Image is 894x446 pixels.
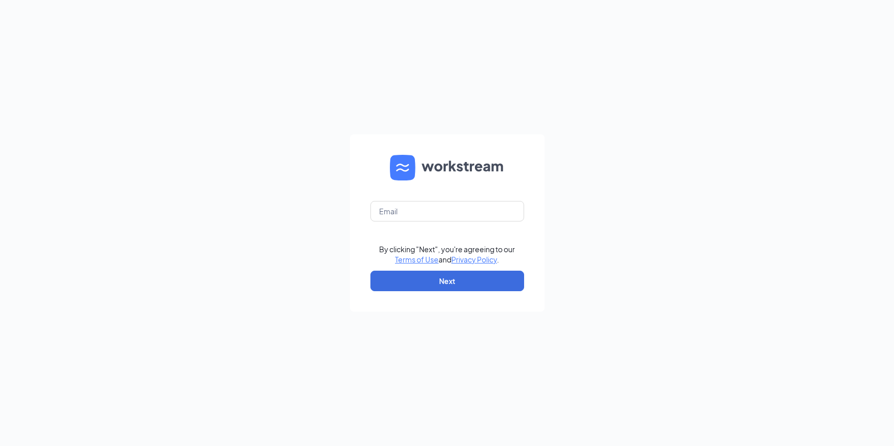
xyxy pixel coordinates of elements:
[395,255,439,264] a: Terms of Use
[370,201,524,221] input: Email
[390,155,505,180] img: WS logo and Workstream text
[379,244,515,265] div: By clicking "Next", you're agreeing to our and .
[370,271,524,291] button: Next
[451,255,497,264] a: Privacy Policy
